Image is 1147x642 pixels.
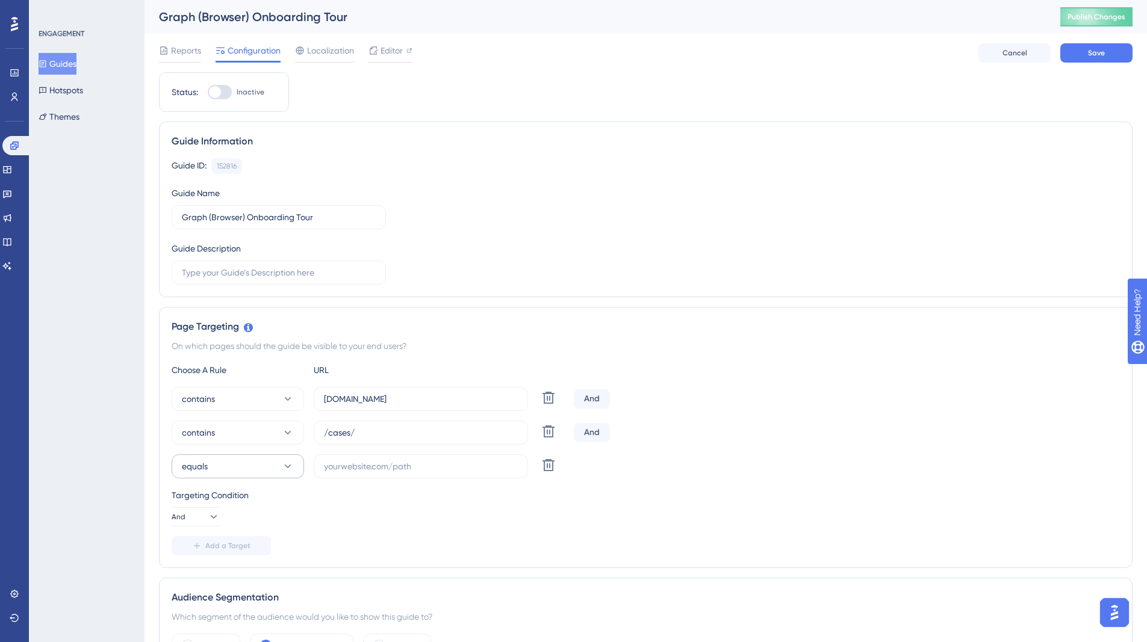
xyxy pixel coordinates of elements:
[172,507,220,526] button: And
[172,421,304,445] button: contains
[205,541,250,551] span: Add a Target
[172,186,220,200] div: Guide Name
[1088,48,1105,58] span: Save
[1096,594,1133,631] iframe: UserGuiding AI Assistant Launcher
[28,3,75,17] span: Need Help?
[381,43,403,58] span: Editor
[172,363,304,377] div: Choose A Rule
[1002,48,1027,58] span: Cancel
[1060,7,1133,26] button: Publish Changes
[217,161,237,171] div: 152816
[39,53,76,75] button: Guides
[172,590,1120,605] div: Audience Segmentation
[172,339,1120,353] div: On which pages should the guide be visible to your end users?
[324,460,518,473] input: yourwebsite.com/path
[172,158,207,174] div: Guide ID:
[172,610,1120,624] div: Which segment of the audience would you like to show this guide to?
[172,454,304,478] button: equals
[172,488,1120,502] div: Targeting Condition
[172,85,198,99] div: Status:
[172,387,304,411] button: contains
[978,43,1051,63] button: Cancel
[324,426,518,439] input: yourwebsite.com/path
[1068,12,1125,22] span: Publish Changes
[237,87,264,97] span: Inactive
[574,423,610,442] div: And
[324,392,518,406] input: yourwebsite.com/path
[39,79,83,101] button: Hotspots
[182,211,376,224] input: Type your Guide’s Name here
[574,389,610,409] div: And
[159,8,1030,25] div: Graph (Browser) Onboarding Tour
[172,241,241,256] div: Guide Description
[171,43,201,58] span: Reports
[182,425,215,440] span: contains
[172,536,271,555] button: Add a Target
[314,363,446,377] div: URL
[182,266,376,279] input: Type your Guide’s Description here
[172,319,1120,334] div: Page Targeting
[307,43,354,58] span: Localization
[172,512,185,522] span: And
[228,43,281,58] span: Configuration
[172,134,1120,149] div: Guide Information
[39,106,79,128] button: Themes
[182,392,215,406] span: contains
[1060,43,1133,63] button: Save
[39,29,84,39] div: ENGAGEMENT
[182,459,208,474] span: equals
